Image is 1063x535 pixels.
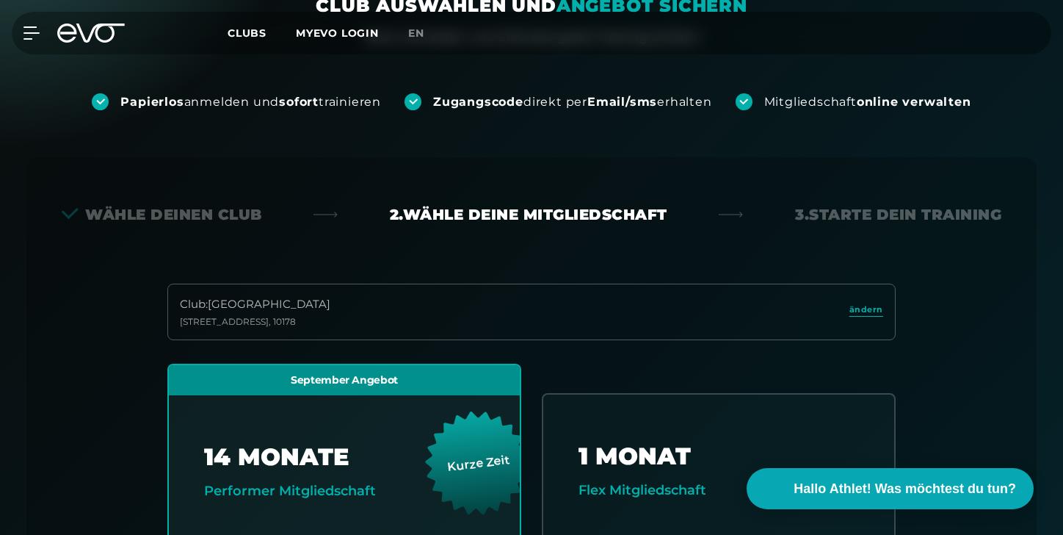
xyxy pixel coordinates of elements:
div: Wähle deinen Club [62,204,262,225]
span: ändern [849,304,883,316]
strong: Zugangscode [433,95,523,109]
a: MYEVO LOGIN [296,26,379,40]
span: Clubs [228,26,266,40]
a: ändern [849,304,883,320]
span: en [408,26,424,40]
div: anmelden und trainieren [120,94,381,110]
span: Hallo Athlet! Was möchtest du tun? [794,479,1016,499]
div: [STREET_ADDRESS] , 10178 [180,316,330,328]
div: Mitgliedschaft [764,94,971,110]
div: direkt per erhalten [433,94,711,110]
strong: online verwalten [857,95,971,109]
a: Clubs [228,26,296,40]
strong: Papierlos [120,95,184,109]
strong: Email/sms [587,95,657,109]
button: Hallo Athlet! Was möchtest du tun? [747,468,1034,509]
a: en [408,25,442,42]
div: Club : [GEOGRAPHIC_DATA] [180,296,330,313]
div: 2. Wähle deine Mitgliedschaft [390,204,667,225]
strong: sofort [279,95,319,109]
div: 3. Starte dein Training [795,204,1001,225]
